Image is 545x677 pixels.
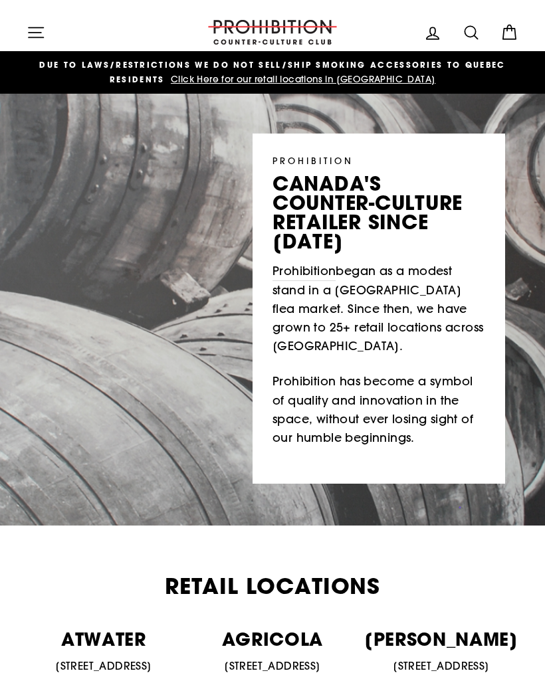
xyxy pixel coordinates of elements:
p: PROHIBITION [272,153,485,167]
a: Prohibition [272,262,336,281]
h2: Retail Locations [27,575,518,597]
span: Click Here for our retail locations in [GEOGRAPHIC_DATA] [167,73,435,85]
p: Prohibition has become a symbol of quality and innovation in the space, without ever losing sight... [272,372,485,447]
p: [STREET_ADDRESS] [27,658,181,675]
p: canada's counter-culture retailer since [DATE] [272,174,485,252]
a: DUE TO LAWS/restrictions WE DO NOT SELL/SHIP SMOKING ACCESSORIES to qUEBEC RESIDENTS Click Here f... [30,58,515,87]
img: PROHIBITION COUNTER-CULTURE CLUB [206,20,339,45]
span: DUE TO LAWS/restrictions WE DO NOT SELL/SHIP SMOKING ACCESSORIES to qUEBEC RESIDENTS [39,59,505,85]
p: AGRICOLA [195,630,350,648]
p: [PERSON_NAME] [364,630,518,648]
p: [STREET_ADDRESS] [195,658,350,675]
p: began as a modest stand in a [GEOGRAPHIC_DATA] flea market. Since then, we have grown to 25+ reta... [272,262,485,356]
p: ATWATER [27,630,181,648]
